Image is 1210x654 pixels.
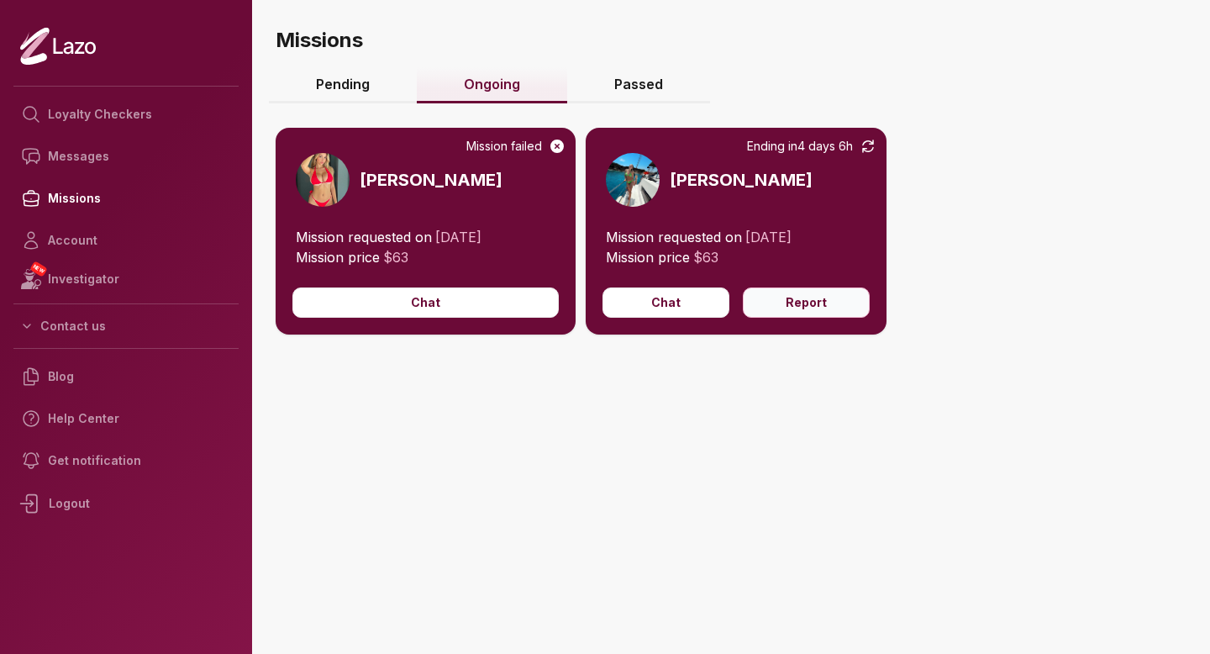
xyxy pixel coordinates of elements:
a: Passed [567,67,710,103]
a: Blog [13,356,239,398]
a: Get notification [13,440,239,482]
a: Messages [13,135,239,177]
button: Report [743,287,870,318]
a: Ongoing [417,67,567,103]
span: Ending in 4 days 6h [747,138,853,155]
span: $ 63 [693,249,718,266]
img: 520ecdbb-042a-4e5d-99ca-1af144eed449 [296,153,350,207]
a: Help Center [13,398,239,440]
span: [DATE] [435,229,481,245]
button: Contact us [13,311,239,341]
span: [DATE] [745,229,792,245]
img: d6f4b227-b254-4e79-8293-37f90886033e [606,153,660,207]
span: Mission requested on [606,229,742,245]
a: Loyalty Checkers [13,93,239,135]
span: Mission requested on [296,229,432,245]
span: NEW [29,261,48,277]
span: $ 63 [383,249,408,266]
button: Chat [292,287,559,318]
div: Mission failed [466,138,566,155]
h3: [PERSON_NAME] [360,168,502,192]
a: Pending [269,67,417,103]
div: Logout [13,482,239,525]
button: Chat [602,287,729,318]
a: Account [13,219,239,261]
h3: [PERSON_NAME] [670,168,813,192]
a: NEWInvestigator [13,261,239,297]
span: Mission price [606,249,690,266]
a: Missions [13,177,239,219]
span: Mission price [296,249,380,266]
